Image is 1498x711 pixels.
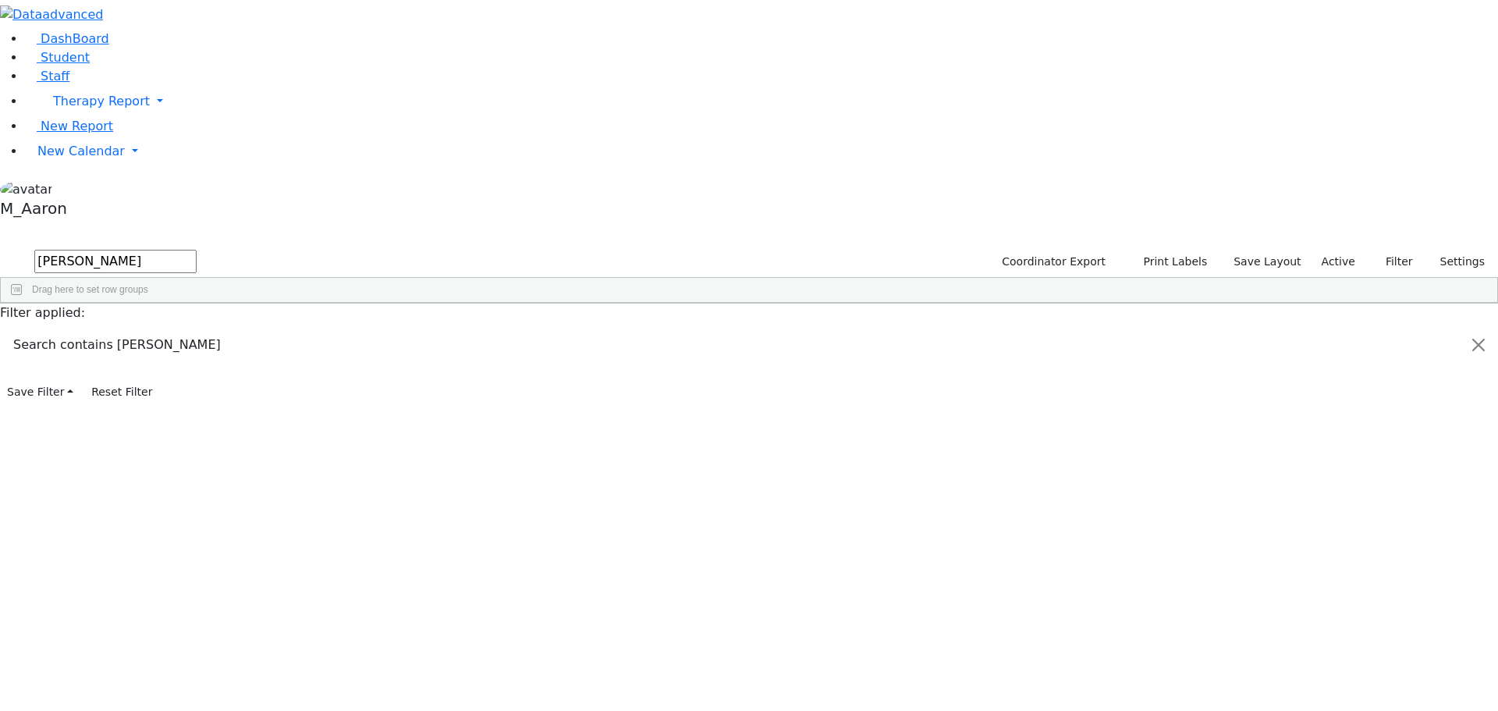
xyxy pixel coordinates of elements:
a: DashBoard [25,31,109,46]
span: Staff [41,69,69,84]
button: Settings [1420,250,1492,274]
label: Active [1315,250,1362,274]
input: Search [34,250,197,273]
button: Print Labels [1125,250,1214,274]
a: Student [25,50,90,65]
a: New Report [25,119,113,133]
a: New Calendar [25,136,1498,167]
button: Coordinator Export [992,250,1113,274]
button: Reset Filter [84,380,159,404]
a: Therapy Report [25,86,1498,117]
button: Close [1460,323,1497,367]
span: DashBoard [41,31,109,46]
span: New Calendar [37,144,125,158]
span: New Report [41,119,113,133]
button: Filter [1365,250,1420,274]
span: Drag here to set row groups [32,284,148,295]
button: Save Layout [1226,250,1308,274]
span: Therapy Report [53,94,150,108]
span: Student [41,50,90,65]
a: Staff [25,69,69,84]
